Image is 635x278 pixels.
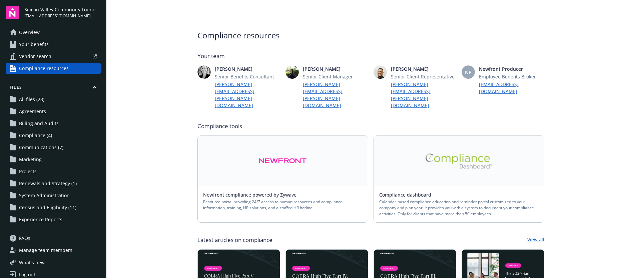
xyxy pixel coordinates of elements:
[215,65,280,72] span: [PERSON_NAME]
[6,245,101,256] a: Manage team members
[479,81,544,95] a: [EMAIL_ADDRESS][DOMAIN_NAME]
[6,154,101,165] a: Marketing
[6,130,101,141] a: Compliance (4)
[19,39,49,50] span: Your benefits
[6,63,101,74] a: Compliance resources
[203,199,363,211] span: Resource portal providing 24/7 access to human resources and compliance information, training, HR...
[391,73,456,80] span: Senior Client Representative
[426,154,492,169] img: Alt
[19,154,42,165] span: Marketing
[19,118,59,129] span: Billing and Audits
[19,190,70,201] span: System Administration
[19,142,63,153] span: Communications (7)
[479,65,544,72] span: Newfront Producer
[19,214,62,225] span: Experience Reports
[24,6,101,13] span: Silicon Valley Community Foundation
[379,192,437,198] a: Compliance dashboard
[19,63,69,74] span: Compliance resources
[19,178,77,189] span: Renewals and Strategy (1)
[215,81,280,109] a: [PERSON_NAME][EMAIL_ADDRESS][PERSON_NAME][DOMAIN_NAME]
[19,51,51,62] span: Vendor search
[197,29,544,41] span: Compliance resources
[19,130,52,141] span: Compliance (4)
[6,178,101,189] a: Renewals and Strategy (1)
[391,65,456,72] span: [PERSON_NAME]
[6,118,101,129] a: Billing and Audits
[6,202,101,213] a: Census and Eligibility (11)
[379,199,539,217] span: Calendar-based compliance education and reminder portal customized to your company and plan year....
[6,51,101,62] a: Vendor search
[303,81,368,109] a: [PERSON_NAME][EMAIL_ADDRESS][PERSON_NAME][DOMAIN_NAME]
[19,106,46,117] span: Agreements
[6,27,101,38] a: Overview
[6,39,101,50] a: Your benefits
[197,52,544,60] span: Your team
[19,202,76,213] span: Census and Eligibility (11)
[6,6,19,19] img: navigator-logo.svg
[303,73,368,80] span: Senior Client Manager
[6,166,101,177] a: Projects
[203,192,302,198] a: Newfront compliance powered by Zywave
[19,94,44,105] span: All files (23)
[19,233,30,244] span: FAQs
[197,122,544,130] span: Compliance tools
[6,190,101,201] a: System Administration
[197,65,211,79] img: photo
[6,259,55,266] button: What's new
[303,65,368,72] span: [PERSON_NAME]
[465,69,472,76] span: NP
[374,136,544,186] a: Alt
[198,136,368,186] a: Alt
[6,84,101,93] button: Files
[19,27,40,38] span: Overview
[197,236,272,244] span: Latest articles on compliance
[215,73,280,80] span: Senior Benefits Consultant
[285,65,299,79] img: photo
[527,236,544,244] a: View all
[24,6,101,19] button: Silicon Valley Community Foundation[EMAIL_ADDRESS][DOMAIN_NAME]
[19,245,72,256] span: Manage team members
[19,259,45,266] span: What ' s new
[6,106,101,117] a: Agreements
[19,166,37,177] span: Projects
[24,13,101,19] span: [EMAIL_ADDRESS][DOMAIN_NAME]
[6,142,101,153] a: Communications (7)
[374,65,387,79] img: photo
[479,73,544,80] span: Employee Benefits Broker
[6,94,101,105] a: All files (23)
[6,233,101,244] a: FAQs
[6,214,101,225] a: Experience Reports
[391,81,456,109] a: [PERSON_NAME][EMAIL_ADDRESS][PERSON_NAME][DOMAIN_NAME]
[258,153,307,169] img: Alt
